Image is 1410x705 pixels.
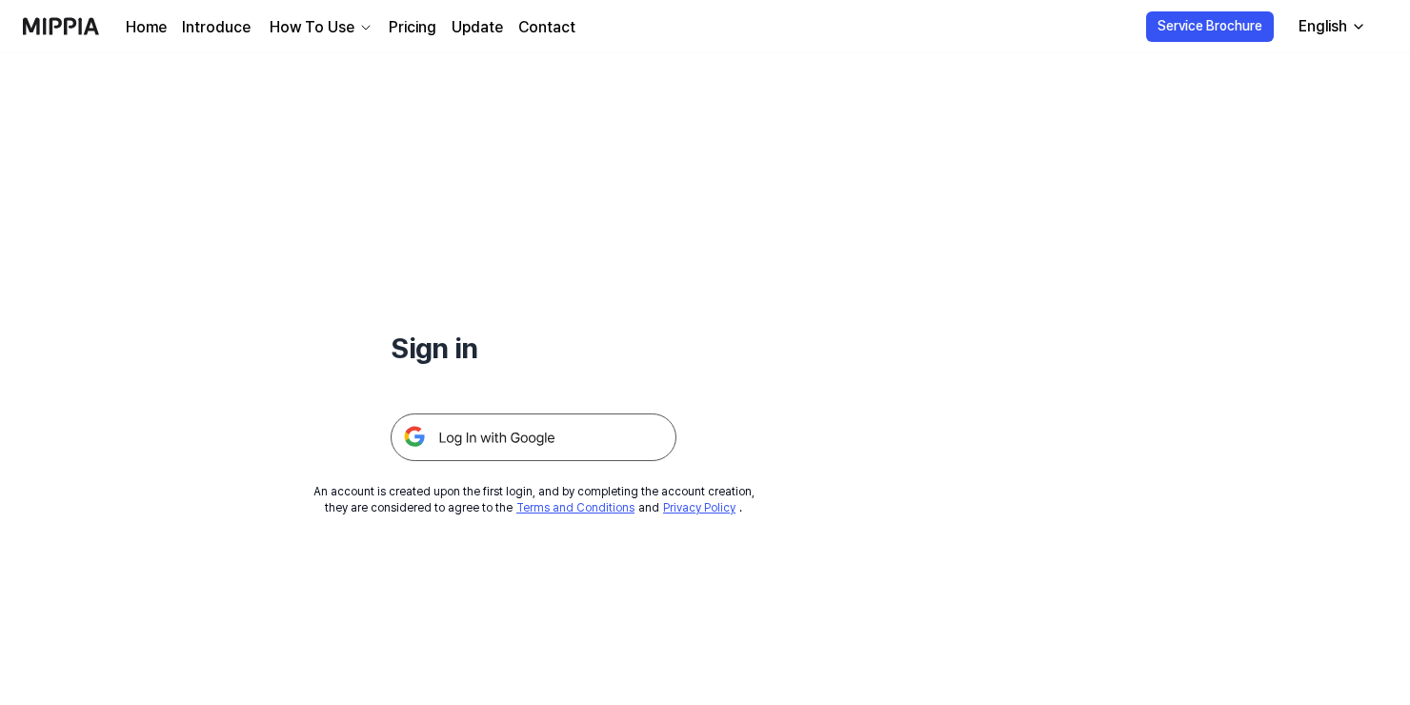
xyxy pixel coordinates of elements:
a: Pricing [389,16,436,39]
a: Privacy Policy [663,501,735,514]
button: Service Brochure [1146,11,1274,42]
button: English [1283,8,1378,46]
a: Terms and Conditions [516,501,634,514]
a: Introduce [182,16,251,39]
a: Update [452,16,503,39]
h1: Sign in [391,328,676,368]
div: An account is created upon the first login, and by completing the account creation, they are cons... [313,484,755,516]
img: 구글 로그인 버튼 [391,413,676,461]
a: Contact [518,16,575,39]
div: English [1295,15,1351,38]
button: How To Use [266,16,373,39]
div: How To Use [266,16,358,39]
a: Home [126,16,167,39]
